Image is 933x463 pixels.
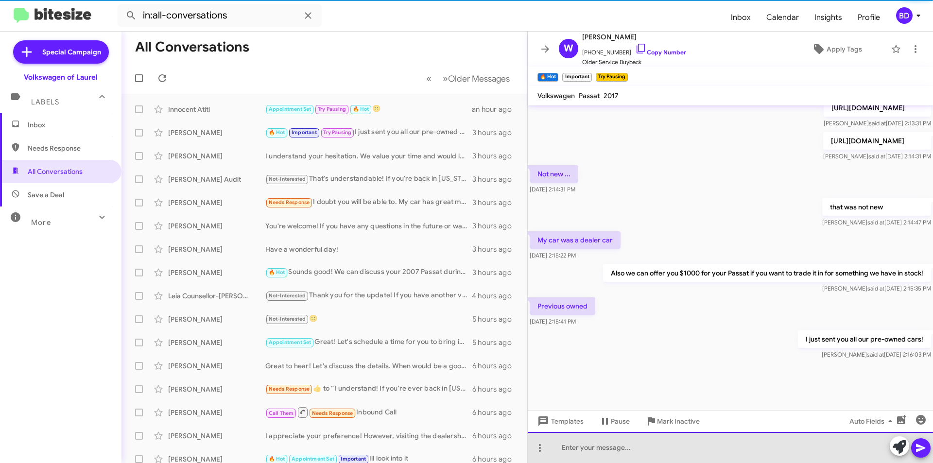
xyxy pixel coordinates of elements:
[421,69,516,88] nav: Page navigation example
[28,190,64,200] span: Save a Deal
[723,3,759,32] a: Inbox
[896,7,913,24] div: BD
[888,7,922,24] button: BD
[824,120,931,127] span: [PERSON_NAME] [DATE] 2:13:31 PM
[472,221,519,231] div: 3 hours ago
[867,285,884,292] span: said at
[530,318,576,325] span: [DATE] 2:15:41 PM
[426,72,432,85] span: «
[657,412,700,430] span: Mark Inactive
[269,456,285,462] span: 🔥 Hot
[472,314,519,324] div: 5 hours ago
[353,106,369,112] span: 🔥 Hot
[537,91,575,100] span: Volkswagen
[265,173,472,185] div: That's understandable! If you're back in [US_STATE], we can discuss purchasing your vehicle. Woul...
[168,384,265,394] div: [PERSON_NAME]
[168,128,265,137] div: [PERSON_NAME]
[265,383,472,394] div: ​👍​ to “ I understand! If you're ever back in [US_STATE] or looking to sell your vehicle in the f...
[867,219,884,226] span: said at
[850,3,888,32] a: Profile
[822,198,931,216] p: that was not new
[341,456,366,462] span: Important
[28,167,83,176] span: All Conversations
[443,72,448,85] span: »
[168,408,265,417] div: [PERSON_NAME]
[265,267,472,278] div: Sounds good! We can discuss your 2007 Passat during your appointment. Looking forward to seeing y...
[823,153,931,160] span: [PERSON_NAME] [DATE] 2:14:31 PM
[591,412,638,430] button: Pause
[579,91,600,100] span: Passat
[168,361,265,371] div: [PERSON_NAME]
[537,73,558,82] small: 🔥 Hot
[562,73,591,82] small: Important
[168,431,265,441] div: [PERSON_NAME]
[798,330,931,348] p: I just sent you all our pre-owned cars!
[265,103,472,115] div: 🙂
[603,264,931,282] p: Also we can offer you $1000 for your Passat if you want to trade it in for something we have in s...
[448,73,510,84] span: Older Messages
[472,361,519,371] div: 6 hours ago
[582,31,686,43] span: [PERSON_NAME]
[31,218,51,227] span: More
[269,269,285,275] span: 🔥 Hot
[168,338,265,347] div: [PERSON_NAME]
[168,198,265,207] div: [PERSON_NAME]
[824,99,931,117] p: [URL][DOMAIN_NAME]
[265,337,472,348] div: Great! Let's schedule a time for you to bring in your Accord Sport Sedan. When are you available ...
[265,290,472,301] div: Thank you for the update! If you have another vehicle in mind to sell or want to know more about ...
[787,40,886,58] button: Apply Tags
[530,231,621,249] p: My car was a dealer car
[168,244,265,254] div: [PERSON_NAME]
[472,291,519,301] div: 4 hours ago
[638,412,708,430] button: Mark Inactive
[472,384,519,394] div: 6 hours ago
[312,410,353,416] span: Needs Response
[318,106,346,112] span: Try Pausing
[168,151,265,161] div: [PERSON_NAME]
[869,120,886,127] span: said at
[822,285,931,292] span: [PERSON_NAME] [DATE] 2:15:35 PM
[269,176,306,182] span: Not-Interested
[530,165,578,183] p: Not new ...
[168,221,265,231] div: [PERSON_NAME]
[269,339,311,345] span: Appointment Set
[265,244,472,254] div: Have a wonderful day!
[472,268,519,277] div: 3 hours ago
[168,291,265,301] div: Leia Counsellor-[PERSON_NAME]
[269,292,306,299] span: Not-Interested
[472,128,519,137] div: 3 hours ago
[472,104,519,114] div: an hour ago
[611,412,630,430] span: Pause
[135,39,249,55] h1: All Conversations
[168,268,265,277] div: [PERSON_NAME]
[472,198,519,207] div: 3 hours ago
[807,3,850,32] a: Insights
[28,120,110,130] span: Inbox
[564,41,573,56] span: W
[265,431,472,441] div: I appreciate your preference! However, visiting the dealership allows us to assess your vehicle p...
[168,174,265,184] div: [PERSON_NAME] Audit
[265,127,472,138] div: I just sent you all our pre-owned cars!
[827,40,862,58] span: Apply Tags
[472,151,519,161] div: 3 hours ago
[28,143,110,153] span: Needs Response
[265,361,472,371] div: Great to hear! Let's discuss the details. When would be a good time for you to visit the dealersh...
[530,252,576,259] span: [DATE] 2:15:22 PM
[472,338,519,347] div: 5 hours ago
[269,199,310,206] span: Needs Response
[822,219,931,226] span: [PERSON_NAME] [DATE] 2:14:47 PM
[849,412,896,430] span: Auto Fields
[582,57,686,67] span: Older Service Buyback
[635,49,686,56] a: Copy Number
[530,186,575,193] span: [DATE] 2:14:31 PM
[24,72,98,82] div: Volkswagen of Laurel
[118,4,322,27] input: Search
[582,43,686,57] span: [PHONE_NUMBER]
[868,153,885,160] span: said at
[536,412,584,430] span: Templates
[269,316,306,322] span: Not-Interested
[168,104,265,114] div: Innocent Atiti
